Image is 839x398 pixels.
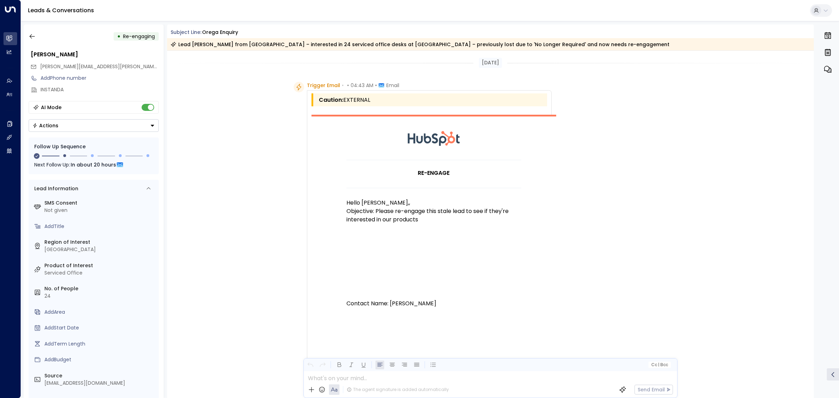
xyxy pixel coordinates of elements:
div: Button group with a nested menu [29,119,159,132]
span: [PERSON_NAME][EMAIL_ADDRESS][PERSON_NAME][DOMAIN_NAME] [40,63,198,70]
span: Cc Bcc [651,362,668,367]
p: Hello [PERSON_NAME],, [346,199,521,207]
label: Region of Interest [44,239,156,246]
span: Email [386,82,399,89]
div: AddBudget [44,356,156,363]
div: Next Follow Up: [34,161,153,169]
span: Trigger Email [307,82,340,89]
div: 24 [44,292,156,300]
div: Lead Information [32,185,78,192]
span: In about 20 hours [71,161,116,169]
span: • [375,82,377,89]
div: Follow Up Sequence [34,143,153,150]
label: SMS Consent [44,199,156,207]
span: Subject Line: [171,29,201,36]
a: Leads & Conversations [28,6,94,14]
span: | [658,362,659,367]
span: Trigger [123,33,155,40]
div: Not given [44,207,156,214]
label: Source [44,372,156,379]
div: AddStart Date [44,324,156,332]
div: AddPhone number [41,74,159,82]
div: [PERSON_NAME] [31,50,159,59]
div: Orega Enquiry [202,29,238,36]
label: Product of Interest [44,262,156,269]
div: AddTitle [44,223,156,230]
div: [GEOGRAPHIC_DATA] [44,246,156,253]
div: • [117,30,121,43]
span: 04:43 AM [351,82,373,89]
div: INSTANDA [41,86,159,93]
div: Actions [33,122,58,129]
div: Lead [PERSON_NAME] from [GEOGRAPHIC_DATA] – interested in 24 serviced office desks at [GEOGRAPHIC... [171,41,669,48]
div: AddArea [44,308,156,316]
span: • [342,82,344,89]
div: EXTERNAL [319,96,545,104]
span: derek.hill@instanda.com [40,63,159,70]
button: Actions [29,119,159,132]
span: Caution: [319,96,343,104]
div: [DATE] [479,58,502,68]
p: Objective: Please re-engage this stale lead to see if they're interested in our products [346,207,521,224]
div: AI Mode [41,104,62,111]
h1: RE-ENGAGE [346,169,521,177]
button: Undo [306,361,315,369]
div: Serviced Office [44,269,156,277]
div: [EMAIL_ADDRESS][DOMAIN_NAME] [44,379,156,387]
button: Cc|Bcc [648,362,671,368]
div: AddTerm Length [44,340,156,348]
button: Redo [318,361,327,369]
span: • [347,82,349,89]
img: HubSpot [408,116,460,160]
label: No. of People [44,285,156,292]
div: The agent signature is added automatically [347,386,449,393]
